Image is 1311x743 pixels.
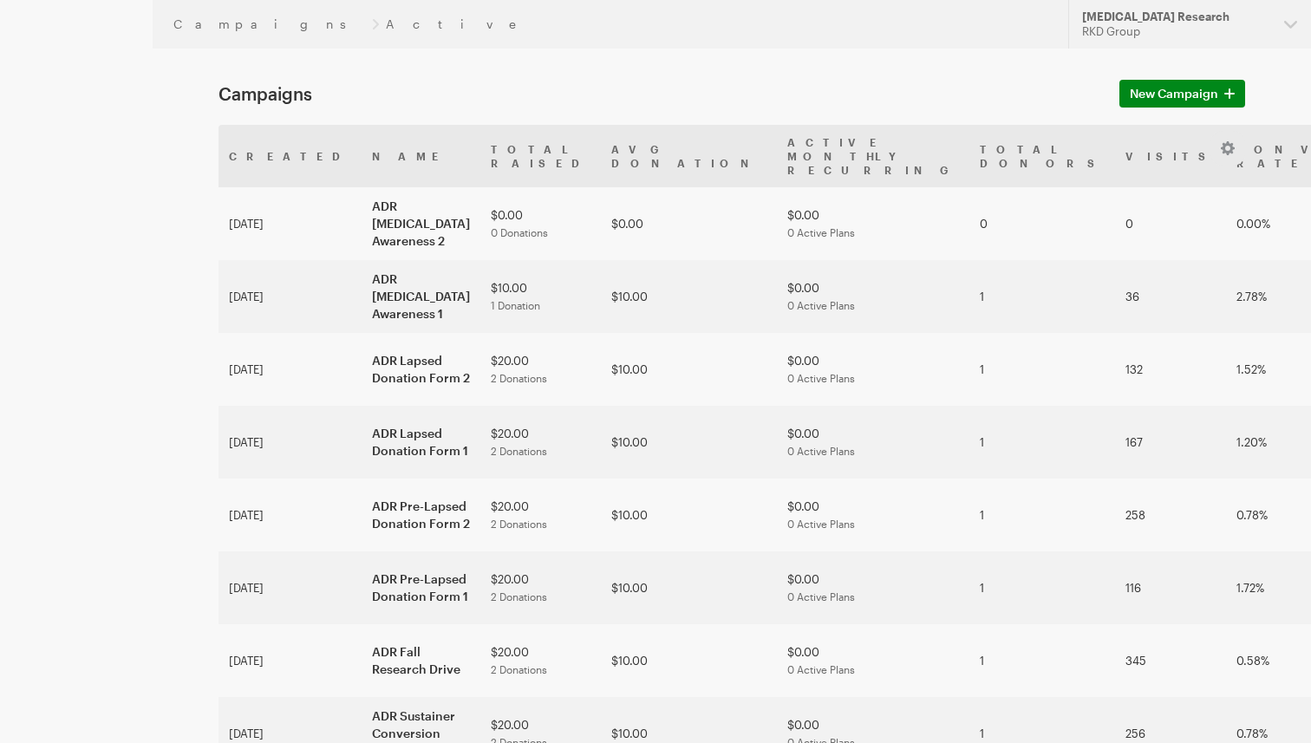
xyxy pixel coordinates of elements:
[491,445,547,457] span: 2 Donations
[1119,80,1245,108] a: New Campaign
[1082,24,1270,39] div: RKD Group
[362,333,480,406] td: ADR Lapsed Donation Form 2
[1115,406,1226,479] td: 167
[218,83,1099,104] h1: Campaigns
[480,479,601,551] td: $20.00
[777,333,969,406] td: $0.00
[218,333,362,406] td: [DATE]
[777,624,969,697] td: $0.00
[362,479,480,551] td: ADR Pre-Lapsed Donation Form 2
[787,299,855,311] span: 0 Active Plans
[1082,10,1270,24] div: [MEDICAL_DATA] Research
[491,663,547,675] span: 2 Donations
[777,479,969,551] td: $0.00
[969,406,1115,479] td: 1
[1115,125,1226,187] th: Visits
[777,551,969,624] td: $0.00
[601,333,777,406] td: $10.00
[787,663,855,675] span: 0 Active Plans
[1115,187,1226,260] td: 0
[969,187,1115,260] td: 0
[969,260,1115,333] td: 1
[969,624,1115,697] td: 1
[480,551,601,624] td: $20.00
[601,260,777,333] td: $10.00
[601,551,777,624] td: $10.00
[491,372,547,384] span: 2 Donations
[787,518,855,530] span: 0 Active Plans
[480,187,601,260] td: $0.00
[601,125,777,187] th: Avg Donation
[218,551,362,624] td: [DATE]
[1115,479,1226,551] td: 258
[777,406,969,479] td: $0.00
[362,624,480,697] td: ADR Fall Research Drive
[173,17,365,31] a: Campaigns
[218,624,362,697] td: [DATE]
[787,372,855,384] span: 0 Active Plans
[787,226,855,238] span: 0 Active Plans
[601,624,777,697] td: $10.00
[362,551,480,624] td: ADR Pre-Lapsed Donation Form 1
[480,125,601,187] th: Total Raised
[491,518,547,530] span: 2 Donations
[787,590,855,603] span: 0 Active Plans
[601,479,777,551] td: $10.00
[362,260,480,333] td: ADR [MEDICAL_DATA] Awareness 1
[1130,83,1218,104] span: New Campaign
[601,187,777,260] td: $0.00
[1115,333,1226,406] td: 132
[777,260,969,333] td: $0.00
[777,187,969,260] td: $0.00
[362,125,480,187] th: Name
[777,125,969,187] th: Active Monthly Recurring
[969,551,1115,624] td: 1
[1115,551,1226,624] td: 116
[1115,260,1226,333] td: 36
[218,406,362,479] td: [DATE]
[362,406,480,479] td: ADR Lapsed Donation Form 1
[218,125,362,187] th: Created
[362,187,480,260] td: ADR [MEDICAL_DATA] Awareness 2
[480,406,601,479] td: $20.00
[218,479,362,551] td: [DATE]
[969,479,1115,551] td: 1
[480,260,601,333] td: $10.00
[480,333,601,406] td: $20.00
[491,590,547,603] span: 2 Donations
[491,226,548,238] span: 0 Donations
[491,299,540,311] span: 1 Donation
[969,125,1115,187] th: Total Donors
[1115,624,1226,697] td: 345
[218,260,362,333] td: [DATE]
[601,406,777,479] td: $10.00
[969,333,1115,406] td: 1
[218,187,362,260] td: [DATE]
[480,624,601,697] td: $20.00
[787,445,855,457] span: 0 Active Plans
